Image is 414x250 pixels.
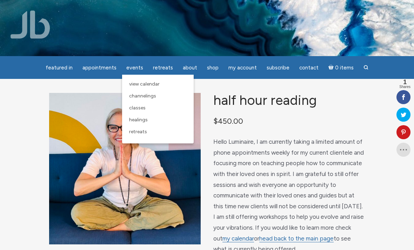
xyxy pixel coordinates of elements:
a: About [179,61,201,75]
img: Half Hour Reading [49,93,201,244]
span: Shares [399,85,410,89]
img: Jamie Butler. The Everyday Medium [11,11,50,39]
a: Retreats [149,61,177,75]
a: featured in [41,61,77,75]
h1: Half Hour Reading [213,93,365,108]
span: 0 items [335,65,354,70]
a: my calendar [222,235,254,242]
span: featured in [46,65,73,71]
a: View Calendar [126,78,190,90]
a: Contact [295,61,323,75]
span: Classes [129,105,146,111]
span: Events [126,65,143,71]
a: Healings [126,114,190,126]
span: Healings [129,117,148,123]
a: Appointments [78,61,121,75]
span: Subscribe [267,65,289,71]
a: Channelings [126,90,190,102]
span: Shop [207,65,219,71]
span: Channelings [129,93,156,99]
i: Cart [328,65,335,71]
span: Retreats [129,129,147,135]
a: Retreats [126,126,190,138]
span: Retreats [153,65,173,71]
bdi: 450.00 [213,117,243,126]
span: Contact [299,65,319,71]
a: Classes [126,102,190,114]
span: $ [213,117,218,126]
a: Shop [203,61,223,75]
span: Appointments [82,65,116,71]
span: About [183,65,197,71]
span: View Calendar [129,81,160,87]
a: Subscribe [262,61,294,75]
a: Events [122,61,147,75]
span: My Account [228,65,257,71]
a: My Account [224,61,261,75]
a: head back to the main page [259,235,334,242]
a: Cart0 items [324,60,358,75]
span: 1 [399,79,410,85]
